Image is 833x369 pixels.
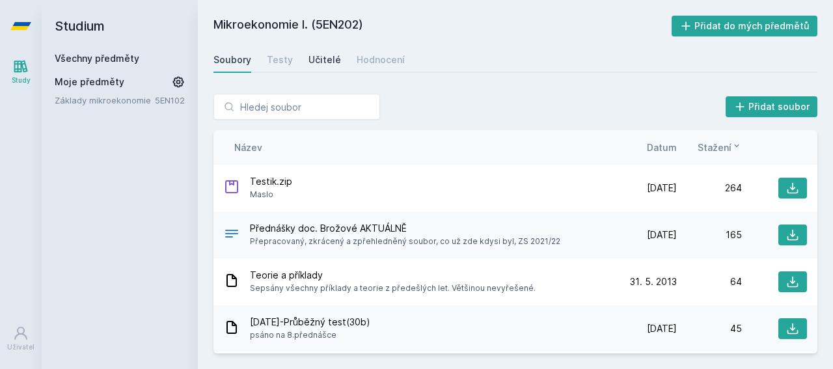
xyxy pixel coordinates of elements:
span: 31. 5. 2013 [630,275,677,288]
span: [DATE] [647,322,677,335]
span: [DATE]-Průběžný test(30b) [250,316,370,329]
span: Stažení [698,141,731,154]
a: Testy [267,47,293,73]
span: psáno na 8.přednášce [250,329,370,342]
a: Všechny předměty [55,53,139,64]
div: Study [12,75,31,85]
button: Stažení [698,141,742,154]
div: 64 [677,275,742,288]
span: Testik.zip [250,175,292,188]
span: Moje předměty [55,75,124,89]
span: Přepracovaný, zkrácený a zpřehledněný soubor, co už zde kdysi byl, ZS 2021/22 [250,235,560,248]
div: 264 [677,182,742,195]
a: 5EN102 [155,95,185,105]
div: Uživatel [7,342,34,352]
h2: Mikroekonomie I. (5EN202) [213,16,672,36]
span: Maslo [250,188,292,201]
div: .PDF [224,226,239,245]
button: Přidat soubor [726,96,818,117]
div: Testy [267,53,293,66]
span: Teorie a příklady [250,269,536,282]
a: Uživatel [3,319,39,359]
div: 165 [677,228,742,241]
input: Hledej soubor [213,94,380,120]
a: Základy mikroekonomie [55,94,155,107]
span: [DATE] [647,182,677,195]
button: Název [234,141,262,154]
div: 45 [677,322,742,335]
a: Hodnocení [357,47,405,73]
a: Study [3,52,39,92]
span: Sepsány všechny příklady a teorie z předešlých let. Většinou nevyřešené. [250,282,536,295]
a: Soubory [213,47,251,73]
span: [DATE] [647,228,677,241]
span: Přednášky doc. Brožové AKTUÁLNĚ [250,222,560,235]
div: Hodnocení [357,53,405,66]
div: Učitelé [308,53,341,66]
div: ZIP [224,179,239,198]
button: Přidat do mých předmětů [672,16,818,36]
button: Datum [647,141,677,154]
div: Soubory [213,53,251,66]
a: Učitelé [308,47,341,73]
